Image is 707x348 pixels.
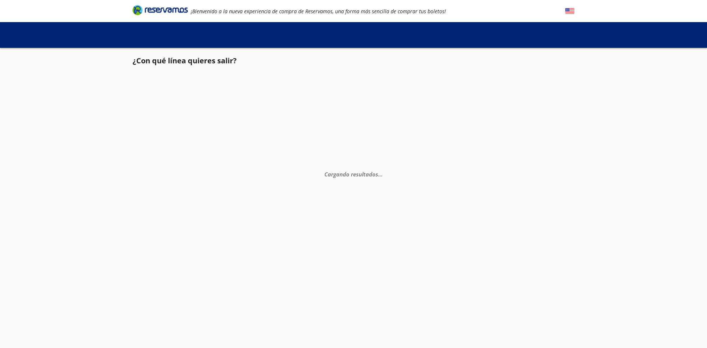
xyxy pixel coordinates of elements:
[378,170,380,177] span: .
[191,8,446,15] em: ¡Bienvenido a la nueva experiencia de compra de Reservamos, una forma más sencilla de comprar tus...
[565,7,574,16] button: English
[133,55,237,66] p: ¿Con qué línea quieres salir?
[324,170,383,177] em: Cargando resultados
[133,4,188,15] i: Brand Logo
[133,4,188,18] a: Brand Logo
[380,170,381,177] span: .
[381,170,383,177] span: .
